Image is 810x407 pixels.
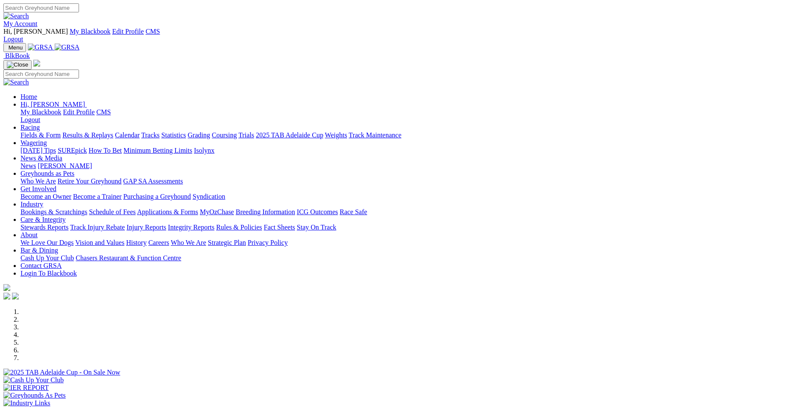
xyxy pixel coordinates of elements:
a: Bar & Dining [20,247,58,254]
a: Syndication [193,193,225,200]
img: twitter.svg [12,293,19,299]
img: facebook.svg [3,293,10,299]
a: About [20,231,38,238]
a: Minimum Betting Limits [123,147,192,154]
a: My Blackbook [20,108,61,116]
a: Vision and Values [75,239,124,246]
a: Stay On Track [297,224,336,231]
a: We Love Our Dogs [20,239,73,246]
a: Edit Profile [112,28,144,35]
a: Retire Your Greyhound [58,177,122,185]
a: News [20,162,36,169]
a: Coursing [212,131,237,139]
a: Track Maintenance [349,131,401,139]
a: Grading [188,131,210,139]
button: Toggle navigation [3,60,32,70]
a: Applications & Forms [137,208,198,215]
a: Schedule of Fees [89,208,135,215]
img: Search [3,78,29,86]
img: logo-grsa-white.png [33,60,40,67]
a: GAP SA Assessments [123,177,183,185]
div: About [20,239,807,247]
div: Bar & Dining [20,254,807,262]
a: Isolynx [194,147,214,154]
a: Calendar [115,131,140,139]
a: History [126,239,146,246]
a: Logout [20,116,40,123]
a: Become an Owner [20,193,71,200]
a: [DATE] Tips [20,147,56,154]
a: Fact Sheets [264,224,295,231]
span: Menu [9,44,23,51]
a: CMS [96,108,111,116]
span: Hi, [PERSON_NAME] [20,101,85,108]
a: Integrity Reports [168,224,214,231]
a: Weights [325,131,347,139]
a: Stewards Reports [20,224,68,231]
a: BlkBook [3,52,30,59]
a: Purchasing a Greyhound [123,193,191,200]
a: My Blackbook [70,28,111,35]
a: Strategic Plan [208,239,246,246]
a: MyOzChase [200,208,234,215]
span: Hi, [PERSON_NAME] [3,28,68,35]
a: Home [20,93,37,100]
div: Get Involved [20,193,807,201]
a: SUREpick [58,147,87,154]
a: Trials [238,131,254,139]
a: Who We Are [171,239,206,246]
img: logo-grsa-white.png [3,284,10,291]
a: ICG Outcomes [297,208,338,215]
img: GRSA [28,44,53,51]
img: Greyhounds As Pets [3,392,66,399]
a: Careers [148,239,169,246]
img: Industry Links [3,399,50,407]
a: Chasers Restaurant & Function Centre [76,254,181,262]
a: Rules & Policies [216,224,262,231]
a: Logout [3,35,23,43]
a: My Account [3,20,38,27]
div: News & Media [20,162,807,170]
a: Results & Replays [62,131,113,139]
a: Tracks [141,131,160,139]
a: Racing [20,124,40,131]
a: Bookings & Scratchings [20,208,87,215]
a: Care & Integrity [20,216,66,223]
a: Cash Up Your Club [20,254,74,262]
a: [PERSON_NAME] [38,162,92,169]
div: My Account [3,28,807,43]
div: Industry [20,208,807,216]
img: Cash Up Your Club [3,376,64,384]
span: BlkBook [5,52,30,59]
img: Search [3,12,29,20]
input: Search [3,3,79,12]
a: Login To Blackbook [20,270,77,277]
img: IER REPORT [3,384,49,392]
a: Become a Trainer [73,193,122,200]
a: Track Injury Rebate [70,224,125,231]
a: Privacy Policy [248,239,288,246]
a: News & Media [20,154,62,162]
a: Wagering [20,139,47,146]
a: Who We Are [20,177,56,185]
a: Contact GRSA [20,262,61,269]
a: Hi, [PERSON_NAME] [20,101,87,108]
a: Greyhounds as Pets [20,170,74,177]
button: Toggle navigation [3,43,26,52]
a: Edit Profile [63,108,95,116]
img: Close [7,61,28,68]
a: Fields & Form [20,131,61,139]
a: How To Bet [89,147,122,154]
a: Get Involved [20,185,56,192]
a: 2025 TAB Adelaide Cup [256,131,323,139]
a: Injury Reports [126,224,166,231]
a: CMS [146,28,160,35]
div: Wagering [20,147,807,154]
a: Statistics [161,131,186,139]
div: Racing [20,131,807,139]
div: Greyhounds as Pets [20,177,807,185]
img: GRSA [55,44,80,51]
a: Race Safe [339,208,367,215]
a: Breeding Information [236,208,295,215]
div: Hi, [PERSON_NAME] [20,108,807,124]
